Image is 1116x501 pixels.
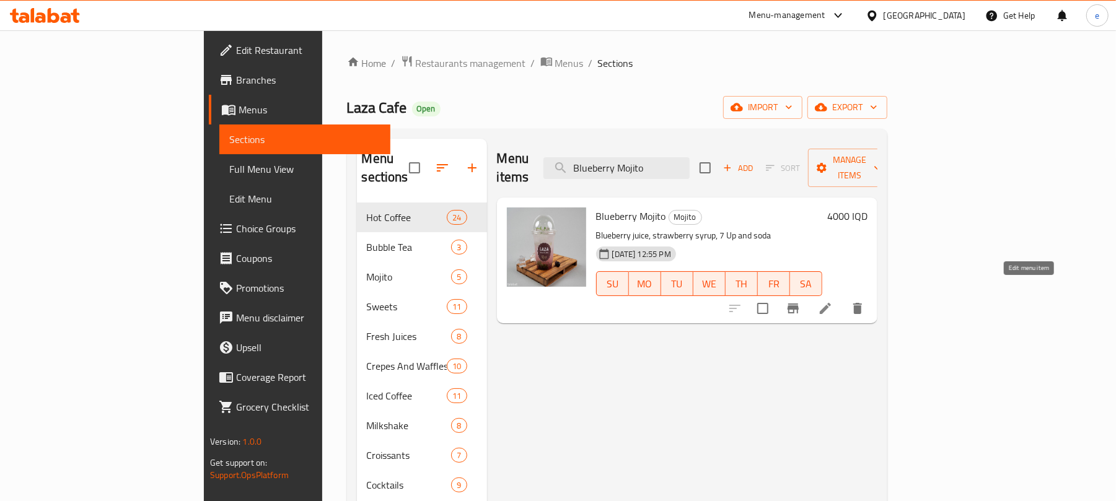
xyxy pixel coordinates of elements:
button: SA [790,271,822,296]
a: Coverage Report [209,362,390,392]
div: Croissants7 [357,440,487,470]
span: Hot Coffee [367,210,447,225]
a: Branches [209,65,390,95]
button: SU [596,271,629,296]
span: MO [634,275,656,293]
div: Fresh Juices8 [357,321,487,351]
div: items [447,299,467,314]
span: e [1095,9,1099,22]
div: Sweets11 [357,292,487,321]
button: import [723,96,802,119]
span: 5 [452,271,466,283]
button: TU [661,271,693,296]
div: items [451,448,467,463]
span: Bubble Tea [367,240,452,255]
div: Crepes And Waffles [367,359,447,373]
div: items [447,210,467,225]
div: Milkshake8 [357,411,487,440]
div: Bubble Tea3 [357,232,487,262]
img: Blueberry Mojito [507,207,586,287]
li: / [531,56,535,71]
div: Mojito5 [357,262,487,292]
button: delete [843,294,872,323]
span: Sections [598,56,633,71]
span: [DATE] 12:55 PM [607,248,676,260]
span: Milkshake [367,418,452,433]
span: 7 [452,450,466,461]
li: / [589,56,593,71]
span: 3 [452,242,466,253]
span: 8 [452,331,466,342]
span: Upsell [236,340,380,355]
div: items [447,359,467,373]
button: WE [693,271,726,296]
div: items [451,477,467,492]
a: Sections [219,124,390,154]
span: SU [602,275,624,293]
span: Open [412,103,441,114]
input: search [543,157,690,179]
span: Edit Restaurant [236,43,380,58]
span: Menus [555,56,584,71]
span: import [733,100,793,115]
div: Hot Coffee24 [357,203,487,232]
a: Edit Restaurant [209,35,390,65]
span: Croissants [367,448,452,463]
div: Iced Coffee11 [357,381,487,411]
div: Cocktails [367,477,452,492]
span: Sweets [367,299,447,314]
button: Add section [457,153,487,183]
a: Support.OpsPlatform [210,467,289,483]
a: Edit Menu [219,184,390,214]
span: Fresh Juices [367,329,452,344]
span: Coupons [236,251,380,266]
span: Add item [718,159,758,178]
span: Sort sections [428,153,457,183]
span: Manage items [818,152,881,183]
div: Menu-management [749,8,825,23]
span: Sections [229,132,380,147]
div: Crepes And Waffles10 [357,351,487,381]
span: 10 [447,360,466,372]
a: Menus [209,95,390,124]
button: export [807,96,887,119]
span: Mojito [367,269,452,284]
span: Select to update [750,295,776,321]
a: Coupons [209,243,390,273]
div: items [451,269,467,284]
nav: breadcrumb [347,55,887,71]
span: Grocery Checklist [236,399,380,414]
button: MO [629,271,661,296]
span: 1.0.0 [242,433,261,450]
button: TH [726,271,758,296]
span: Blueberry Mojito [596,207,666,225]
span: Menus [239,102,380,117]
div: items [451,240,467,255]
button: Add [718,159,758,178]
div: Iced Coffee [367,388,447,403]
span: 24 [447,212,466,224]
button: FR [758,271,790,296]
span: Menu disclaimer [236,310,380,325]
p: Blueberry juice, strawberry syrup, 7 Up and soda [596,228,822,243]
span: 11 [447,390,466,402]
h2: Menu items [497,149,529,186]
a: Grocery Checklist [209,392,390,422]
span: Edit Menu [229,191,380,206]
div: items [451,418,467,433]
span: TU [666,275,688,293]
span: TH [731,275,753,293]
button: Branch-specific-item [778,294,808,323]
div: items [447,388,467,403]
span: Branches [236,72,380,87]
span: Add [721,161,755,175]
div: Cocktails9 [357,470,487,500]
span: export [817,100,877,115]
span: SA [795,275,817,293]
